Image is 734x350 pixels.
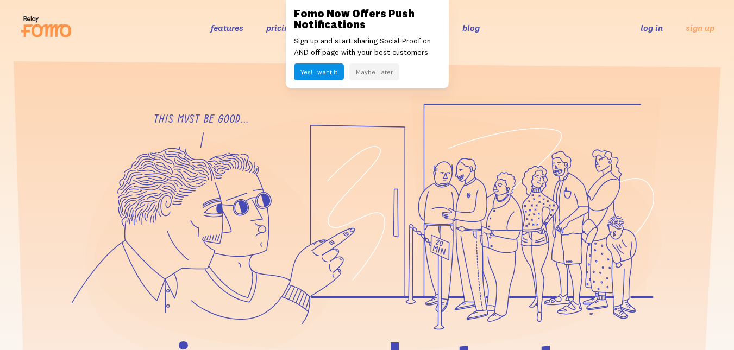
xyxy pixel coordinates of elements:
a: log in [641,22,663,33]
a: sign up [686,22,714,34]
p: Sign up and start sharing Social Proof on AND off page with your best customers [294,35,441,58]
h3: Fomo Now Offers Push Notifications [294,8,441,30]
a: features [211,22,243,33]
button: Maybe Later [349,63,399,80]
a: pricing [266,22,294,33]
a: blog [462,22,480,33]
button: Yes! I want it [294,63,344,80]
